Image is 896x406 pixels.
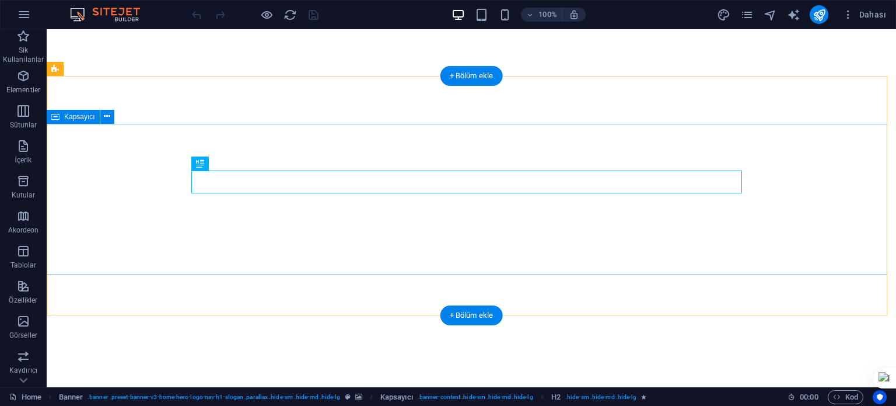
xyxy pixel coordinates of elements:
a: Seçimi iptal etmek için tıkla. Sayfaları açmak için çift tıkla [9,390,41,404]
p: Kutular [12,190,36,200]
span: 00 00 [800,390,818,404]
p: Özellikler [9,296,37,305]
h6: 100% [538,8,557,22]
button: reload [283,8,297,22]
nav: breadcrumb [59,390,647,404]
span: . banner-content .hide-sm .hide-md .hide-lg [418,390,533,404]
button: navigator [763,8,777,22]
button: Dahası [838,5,891,24]
span: Dahası [842,9,886,20]
button: publish [810,5,828,24]
button: pages [740,8,754,22]
p: Sütunlar [10,120,37,130]
h6: Oturum süresi [787,390,818,404]
i: Tasarım (Ctrl+Alt+Y) [717,8,730,22]
span: Kod [833,390,858,404]
i: Bu element, arka plan içeriyor [355,394,362,400]
button: design [716,8,730,22]
i: Navigatör [764,8,777,22]
i: Element bir animasyon içeriyor [641,394,646,400]
i: Yayınla [813,8,826,22]
span: Seçmek için tıkla. Düzenlemek için çift tıkla [551,390,561,404]
p: Akordeon [8,225,39,235]
p: Elementler [6,85,40,95]
span: : [808,393,810,401]
span: . hide-sm .hide-md .hide-lg [565,390,636,404]
button: Usercentrics [873,390,887,404]
button: 100% [521,8,562,22]
i: Sayfalar (Ctrl+Alt+S) [740,8,754,22]
button: Kod [828,390,863,404]
p: Görseller [9,331,37,340]
img: Editor Logo [67,8,155,22]
button: text_generator [786,8,800,22]
div: + Bölüm ekle [440,66,503,86]
div: + Bölüm ekle [440,306,503,325]
p: Kaydırıcı [9,366,37,375]
i: Sayfayı yeniden yükleyin [283,8,297,22]
span: . banner .preset-banner-v3-home-hero-logo-nav-h1-slogan .parallax .hide-sm .hide-md .hide-lg [87,390,340,404]
i: Yeniden boyutlandırmada yakınlaştırma düzeyini seçilen cihaza uyacak şekilde otomatik olarak ayarla. [569,9,579,20]
i: Bu element, özelleştirilebilir bir ön ayar [345,394,351,400]
span: Seçmek için tıkla. Düzenlemek için çift tıkla [59,390,83,404]
p: Tablolar [10,261,37,270]
p: İçerik [15,155,32,165]
button: Ön izleme modundan çıkıp düzenlemeye devam etmek için buraya tıklayın [260,8,274,22]
i: AI Writer [787,8,800,22]
span: Kapsayıcı [64,113,95,120]
span: Seçmek için tıkla. Düzenlemek için çift tıkla [380,390,413,404]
